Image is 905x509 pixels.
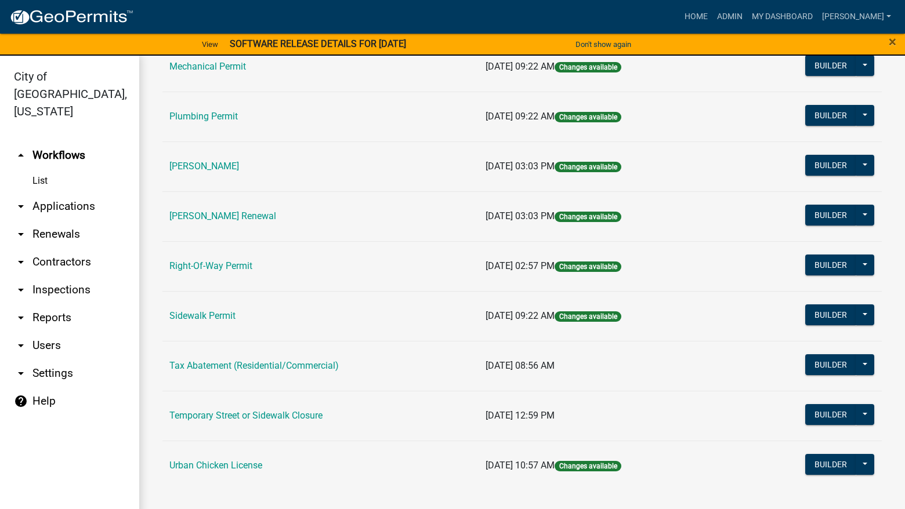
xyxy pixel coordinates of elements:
[555,212,621,222] span: Changes available
[555,461,621,471] span: Changes available
[230,38,406,49] strong: SOFTWARE RELEASE DETAILS FOR [DATE]
[486,61,555,72] span: [DATE] 09:22 AM
[486,310,555,321] span: [DATE] 09:22 AM
[169,161,239,172] a: [PERSON_NAME]
[805,205,856,226] button: Builder
[486,161,555,172] span: [DATE] 03:03 PM
[169,410,323,421] a: Temporary Street or Sidewalk Closure
[169,310,236,321] a: Sidewalk Permit
[14,227,28,241] i: arrow_drop_down
[169,210,276,221] a: [PERSON_NAME] Renewal
[486,210,555,221] span: [DATE] 03:03 PM
[555,112,621,122] span: Changes available
[169,260,252,271] a: Right-Of-Way Permit
[805,105,856,126] button: Builder
[889,35,896,49] button: Close
[14,148,28,162] i: arrow_drop_up
[169,61,246,72] a: Mechanical Permit
[14,339,28,352] i: arrow_drop_down
[555,261,621,272] span: Changes available
[571,35,636,54] button: Don't show again
[169,360,339,371] a: Tax Abatement (Residential/Commercial)
[169,460,262,471] a: Urban Chicken License
[486,460,555,471] span: [DATE] 10:57 AM
[805,354,856,375] button: Builder
[805,254,856,275] button: Builder
[680,6,712,28] a: Home
[14,366,28,380] i: arrow_drop_down
[14,394,28,408] i: help
[555,62,621,72] span: Changes available
[805,404,856,425] button: Builder
[169,111,238,122] a: Plumbing Permit
[14,311,28,325] i: arrow_drop_down
[805,304,856,325] button: Builder
[555,162,621,172] span: Changes available
[197,35,223,54] a: View
[712,6,747,28] a: Admin
[14,283,28,297] i: arrow_drop_down
[817,6,896,28] a: [PERSON_NAME]
[555,311,621,322] span: Changes available
[805,454,856,475] button: Builder
[805,55,856,76] button: Builder
[486,410,555,421] span: [DATE] 12:59 PM
[889,34,896,50] span: ×
[486,111,555,122] span: [DATE] 09:22 AM
[747,6,817,28] a: My Dashboard
[486,360,555,371] span: [DATE] 08:56 AM
[805,155,856,176] button: Builder
[14,199,28,213] i: arrow_drop_down
[486,260,555,271] span: [DATE] 02:57 PM
[14,255,28,269] i: arrow_drop_down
